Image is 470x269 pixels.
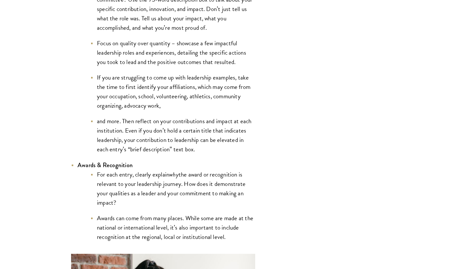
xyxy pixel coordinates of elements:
li: Awards can come from many places. While some are made at the national or international level, it’... [90,213,255,242]
em: why [169,170,179,179]
strong: Awards & Recognition [78,161,133,169]
li: If you are struggling to come up with leadership examples, take the time to first identify your a... [90,73,255,110]
li: and more. Then reflect on your contributions and impact at each institution. Even if you don’t ho... [90,116,255,154]
li: Focus on quality over quantity – showcase a few impactful leadership roles and experiences, detai... [90,38,255,67]
li: For each entry, clearly explain the award or recognition is relevant to your leadership journey. ... [90,170,255,207]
